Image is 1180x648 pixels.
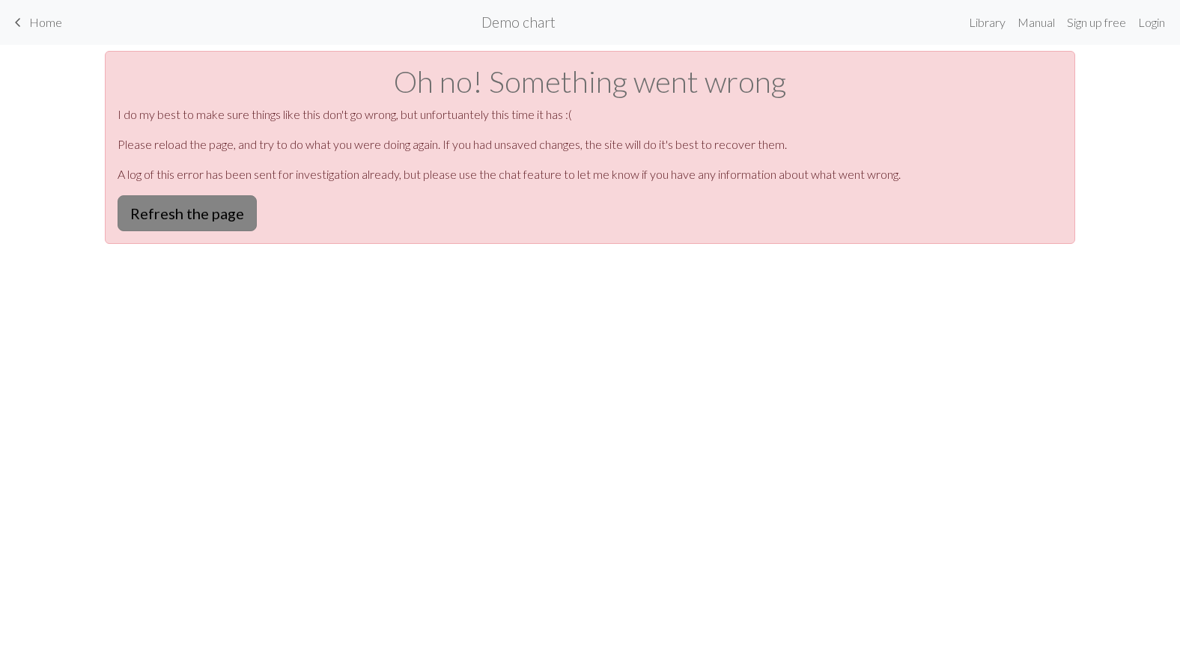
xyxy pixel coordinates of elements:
[963,7,1012,37] a: Library
[118,64,1062,100] h1: Oh no! Something went wrong
[1132,7,1171,37] a: Login
[1061,7,1132,37] a: Sign up free
[118,106,1062,123] p: I do my best to make sure things like this don't go wrong, but unfortuantely this time it has :(
[1012,7,1061,37] a: Manual
[29,15,62,29] span: Home
[481,13,556,31] h2: Demo chart
[9,10,62,35] a: Home
[118,195,257,231] button: Refresh the page
[9,12,27,33] span: keyboard_arrow_left
[118,135,1062,153] p: Please reload the page, and try to do what you were doing again. If you had unsaved changes, the ...
[118,165,1062,183] p: A log of this error has been sent for investigation already, but please use the chat feature to l...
